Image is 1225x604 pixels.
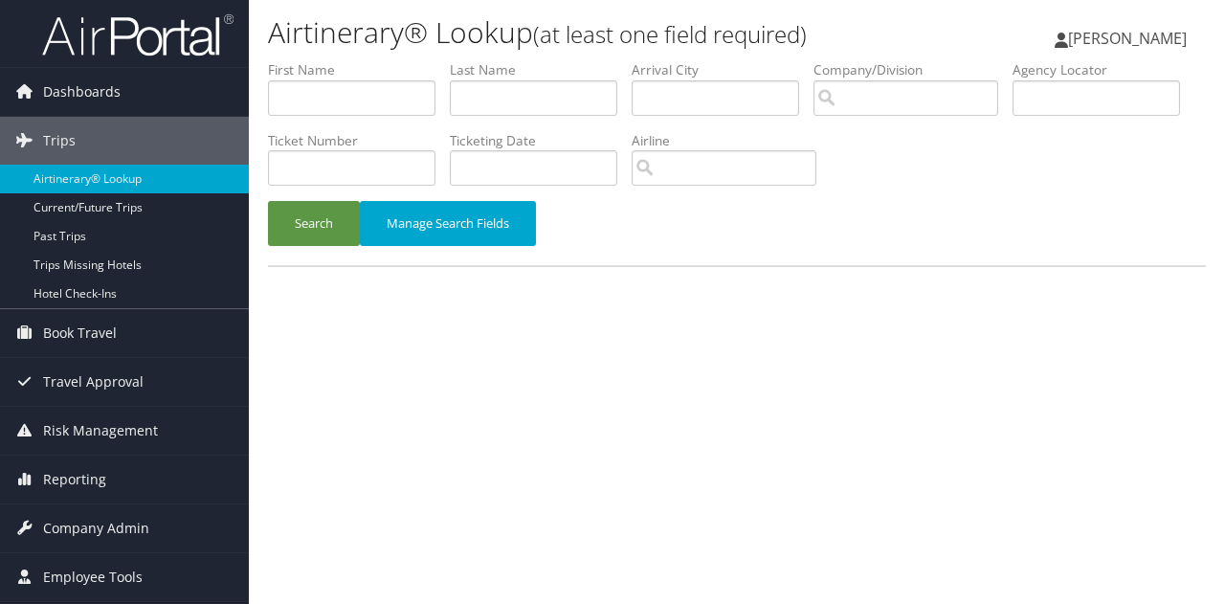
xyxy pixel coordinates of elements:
label: Last Name [450,60,632,79]
button: Search [268,201,360,246]
label: Agency Locator [1013,60,1194,79]
span: Risk Management [43,407,158,455]
span: Employee Tools [43,553,143,601]
img: airportal-logo.png [42,12,234,57]
span: Book Travel [43,309,117,357]
small: (at least one field required) [533,18,807,50]
span: Travel Approval [43,358,144,406]
span: Reporting [43,456,106,503]
label: Ticketing Date [450,131,632,150]
label: Company/Division [813,60,1013,79]
a: [PERSON_NAME] [1055,10,1206,67]
h1: Airtinerary® Lookup [268,12,893,53]
span: [PERSON_NAME] [1068,28,1187,49]
label: First Name [268,60,450,79]
span: Trips [43,117,76,165]
span: Dashboards [43,68,121,116]
label: Airline [632,131,831,150]
button: Manage Search Fields [360,201,536,246]
label: Ticket Number [268,131,450,150]
span: Company Admin [43,504,149,552]
label: Arrival City [632,60,813,79]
